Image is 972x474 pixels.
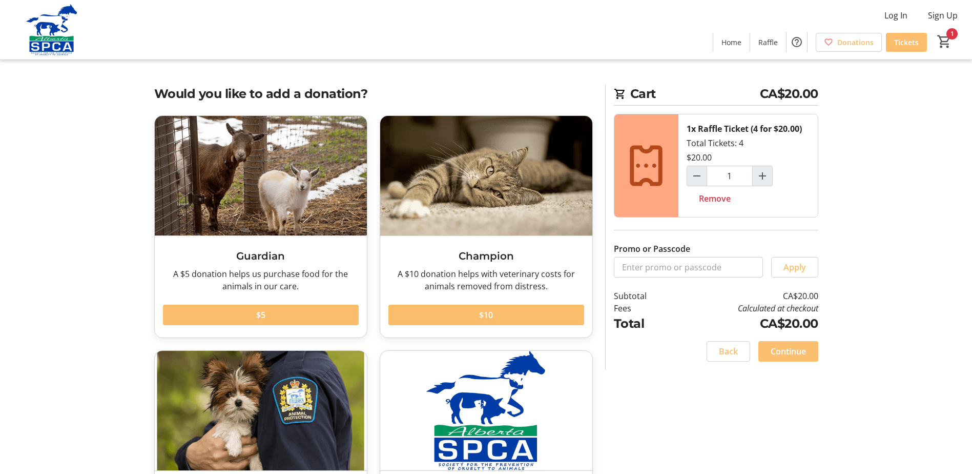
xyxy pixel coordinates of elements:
[787,32,807,52] button: Help
[479,309,493,321] span: $10
[758,37,778,48] span: Raffle
[388,248,584,264] h3: Champion
[155,351,367,470] img: Animal Hero
[816,33,882,52] a: Donations
[884,9,907,22] span: Log In
[750,33,786,52] a: Raffle
[920,7,966,24] button: Sign Up
[687,166,707,186] button: Decrement by one
[673,290,818,302] td: CA$20.00
[687,151,712,164] div: $20.00
[928,9,958,22] span: Sign Up
[673,314,818,333] td: CA$20.00
[154,85,593,103] h2: Would you like to add a donation?
[163,248,359,264] h3: Guardian
[256,309,265,321] span: $5
[721,37,741,48] span: Home
[935,32,954,51] button: Cart
[614,314,673,333] td: Total
[678,114,818,217] div: Total Tickets: 4
[758,341,818,362] button: Continue
[707,341,750,362] button: Back
[614,85,818,106] h2: Cart
[687,123,802,135] div: 1x Raffle Ticket (4 for $20.00)
[719,345,738,358] span: Back
[753,166,772,186] button: Increment by one
[699,192,731,205] span: Remove
[783,261,806,273] span: Apply
[771,257,818,278] button: Apply
[713,33,750,52] a: Home
[760,85,818,103] span: CA$20.00
[163,305,359,325] button: $5
[771,345,806,358] span: Continue
[894,37,919,48] span: Tickets
[6,4,97,55] img: Alberta SPCA's Logo
[163,268,359,292] div: A $5 donation helps us purchase food for the animals in our care.
[155,116,367,235] img: Guardian
[614,257,763,278] input: Enter promo or passcode
[380,116,592,235] img: Champion
[614,302,673,314] td: Fees
[380,351,592,470] img: Donate Another Amount
[837,37,874,48] span: Donations
[388,305,584,325] button: $10
[886,33,927,52] a: Tickets
[707,166,753,186] input: Raffle Ticket (4 for $20.00) Quantity
[388,268,584,292] div: A $10 donation helps with veterinary costs for animals removed from distress.
[614,290,673,302] td: Subtotal
[673,302,818,314] td: Calculated at checkout
[614,243,690,255] label: Promo or Passcode
[876,7,916,24] button: Log In
[687,188,743,209] button: Remove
